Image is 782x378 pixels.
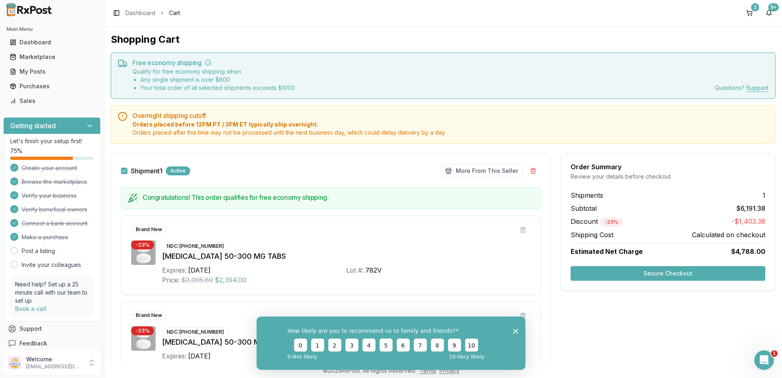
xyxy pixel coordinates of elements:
div: 9+ [768,3,779,11]
div: Expires: [162,351,187,361]
div: NDC: [PHONE_NUMBER] [162,328,228,336]
div: Purchases [10,82,94,90]
div: Order Summary [571,164,765,170]
nav: breadcrumb [125,9,180,17]
span: $6,191.38 [736,203,765,213]
a: Privacy [439,367,459,374]
div: Active [166,166,190,175]
div: [MEDICAL_DATA] 50-300 MG TABS [162,336,530,348]
li: Your total order of all selected shipments exceeds $ 1000 [141,84,295,92]
div: Qualify for free economy shipping when [132,68,295,92]
div: Marketplace [10,53,94,61]
a: Invite your colleagues [22,261,81,269]
span: Orders placed before 12PM PT / 3PM ET typically ship overnight. [132,120,769,129]
p: [EMAIL_ADDRESS][DOMAIN_NAME] [26,363,83,370]
h5: Congratulations! This order qualifies for free economy shipping. [143,194,534,201]
div: Dashboard [10,38,94,46]
span: 1 [762,190,765,200]
span: Verify beneficial owners [22,205,87,214]
div: Expires: [162,265,187,275]
button: Marketplace [3,50,101,63]
span: $2,394.00 [215,275,246,285]
span: Connect a bank account [22,219,88,227]
div: Brand New [131,311,167,320]
div: 782V [365,265,382,275]
a: Book a call [15,305,46,312]
span: -$1,403.38 [731,216,765,227]
a: Post a listing [22,247,55,255]
div: - 23 % [131,240,154,249]
div: - 23 % [600,218,623,227]
div: Brand New [131,225,167,234]
button: Dashboard [3,36,101,49]
iframe: Survey from RxPost [257,317,525,370]
label: Shipment 1 [131,168,163,174]
span: $3,095.69 [181,275,213,285]
img: RxPost Logo [3,3,55,16]
span: 1 [771,350,778,357]
span: Shipping Cost [571,230,613,240]
div: 2 [751,3,759,11]
iframe: Intercom live chat [754,350,774,370]
button: More From This Seller [441,164,523,177]
button: Sales [3,94,101,107]
img: Dovato 50-300 MG TABS [131,326,156,351]
h3: Getting started [10,121,56,131]
button: 2 [743,7,756,20]
h1: Shopping Cart [111,33,775,46]
p: Welcome [26,355,83,363]
h2: Main Menu [7,26,97,33]
span: Feedback [20,339,47,347]
a: Marketplace [7,50,97,64]
div: [MEDICAL_DATA] 50-300 MG TABS [162,251,530,262]
div: NDC: [PHONE_NUMBER] [162,242,228,251]
div: Sales [10,97,94,105]
div: [DATE] [188,351,211,361]
h5: Overnight shipping cutoff [132,112,769,119]
span: Shipments [571,190,603,200]
span: Cart [169,9,180,17]
div: Price: [162,275,180,285]
span: Browse the marketplace [22,178,87,186]
button: Feedback [3,336,101,351]
a: Dashboard [125,9,155,17]
div: Lot #: [346,265,364,275]
span: $3,095.69 [181,361,213,371]
span: Calculated on checkout [692,230,765,240]
a: Dashboard [7,35,97,50]
a: Purchases [7,79,97,94]
a: Terms [420,367,436,374]
img: User avatar [8,356,21,369]
div: Price: [162,361,180,371]
span: 75 % [10,147,22,155]
div: Review your details before checkout [571,173,765,181]
span: $2,394.00 [215,361,246,371]
p: Let's finish your setup first! [10,137,94,145]
div: [DATE] [188,265,211,275]
span: Subtotal [571,203,597,213]
button: My Posts [3,65,101,78]
div: Questions? [715,84,769,92]
h5: Free economy shipping [132,59,769,66]
span: Verify your business [22,192,77,200]
span: Make a purchase [22,233,68,241]
li: Any single shipment is over $ 800 [141,76,295,84]
button: Support [3,321,101,336]
span: Create your account [22,164,77,172]
span: Discount [571,217,623,225]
